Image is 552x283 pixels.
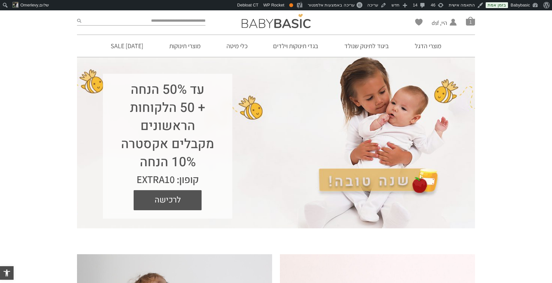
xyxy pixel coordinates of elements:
[405,35,451,57] a: מוצרי הדגל
[415,19,423,26] a: Wishlist
[242,14,311,28] img: Baby Basic בגדי תינוקות וילדים אונליין
[289,3,293,7] div: תקין
[134,190,202,210] a: לרכישה
[217,35,257,57] a: כלי מיטה
[101,35,153,57] a: [DATE] SALE
[20,3,39,7] span: Omerlevy
[415,19,423,28] span: Wishlist
[308,3,355,7] span: עריכה באמצעות אלמנטור
[466,16,475,26] a: סל קניות1
[263,35,328,57] a: בגדי תינוקות וילדים
[466,16,475,26] span: סל קניות
[486,2,508,8] a: בזמן אמת
[432,27,447,35] span: החשבון שלי
[335,35,399,57] a: ביגוד לתינוק שנולד
[138,190,197,210] span: לרכישה
[116,171,219,187] div: קופון: EXTRA10
[160,35,210,57] a: מוצרי תינוקות
[116,81,219,171] h1: עד 50% הנחה + 50 הלקוחות הראשונים מקבלים אקסטרה 10% הנחה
